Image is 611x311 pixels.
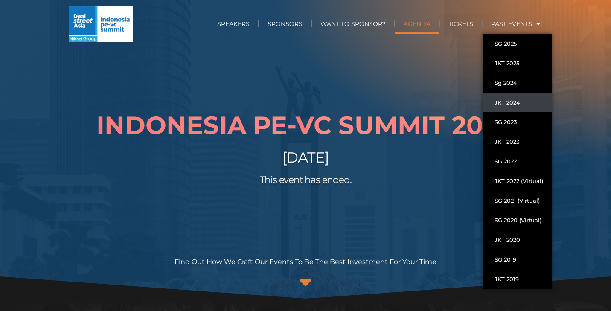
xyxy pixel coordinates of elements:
[483,250,552,269] a: SG 2019
[483,34,552,53] a: SG 2025
[483,34,552,289] ul: PAST EVENTS
[312,14,394,34] a: WANT TO SPONSOR?
[483,151,552,171] a: SG 2022
[483,14,549,34] a: PAST EVENTS
[483,112,552,132] a: SG 2023
[67,174,544,186] h2: This event has ended.
[440,14,482,34] a: TICKETS
[67,257,544,267] p: find out how we Craft Our Events to be the best investment for your time
[69,6,133,42] img: Indonesia-PE-VC-Summit-Nikkei-500w
[259,14,311,34] a: SPONSORS
[395,14,439,34] a: AGENDA
[483,230,552,250] a: JKT 2020
[483,269,552,289] a: JKT 2019
[483,171,552,191] a: JKT 2022 (Virtual)
[483,191,552,210] a: SG 2021 (Virtual)
[209,14,258,34] a: SPEAKERS
[483,132,552,151] a: JKT 2023
[483,73,552,93] a: Sg 2024
[483,210,552,230] a: SG 2020 (Virtual)
[67,149,544,166] h2: [DATE]
[483,93,552,112] a: JKT 2024
[67,110,544,140] h1: Indonesia PE-VC Summit 2024
[483,53,552,73] a: JKT 2025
